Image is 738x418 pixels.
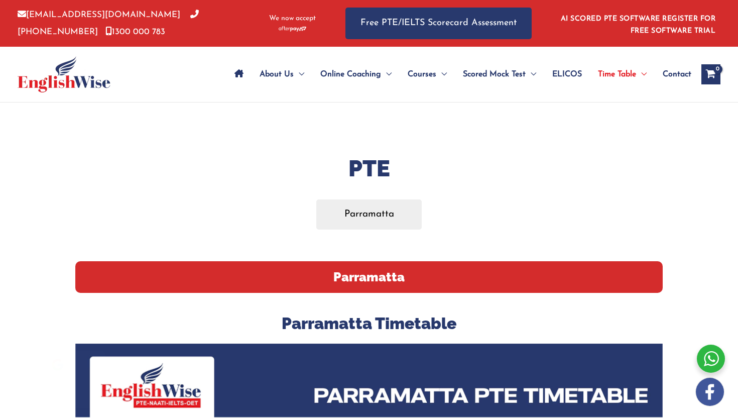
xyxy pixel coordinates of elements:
[701,64,720,84] a: View Shopping Cart, empty
[436,57,447,92] span: Menu Toggle
[636,57,647,92] span: Menu Toggle
[75,313,663,334] h3: Parramatta Timetable
[663,57,691,92] span: Contact
[561,15,716,35] a: AI SCORED PTE SOFTWARE REGISTER FOR FREE SOFTWARE TRIAL
[294,57,304,92] span: Menu Toggle
[252,57,312,92] a: About UsMenu Toggle
[279,26,306,32] img: Afterpay-Logo
[400,57,455,92] a: CoursesMenu Toggle
[320,57,381,92] span: Online Coaching
[696,378,724,406] img: white-facebook.png
[345,8,532,39] a: Free PTE/IELTS Scorecard Assessment
[269,14,316,24] span: We now accept
[590,57,655,92] a: Time TableMenu Toggle
[316,199,422,229] a: Parramatta
[105,28,165,36] a: 1300 000 783
[544,57,590,92] a: ELICOS
[555,7,720,40] aside: Header Widget 1
[260,57,294,92] span: About Us
[381,57,392,92] span: Menu Toggle
[18,56,110,92] img: cropped-ew-logo
[18,11,180,19] a: [EMAIL_ADDRESS][DOMAIN_NAME]
[598,57,636,92] span: Time Table
[75,153,663,184] h1: PTE
[75,261,663,293] h2: Parramatta
[312,57,400,92] a: Online CoachingMenu Toggle
[655,57,691,92] a: Contact
[226,57,691,92] nav: Site Navigation: Main Menu
[552,57,582,92] span: ELICOS
[18,11,199,36] a: [PHONE_NUMBER]
[463,57,526,92] span: Scored Mock Test
[455,57,544,92] a: Scored Mock TestMenu Toggle
[526,57,536,92] span: Menu Toggle
[408,57,436,92] span: Courses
